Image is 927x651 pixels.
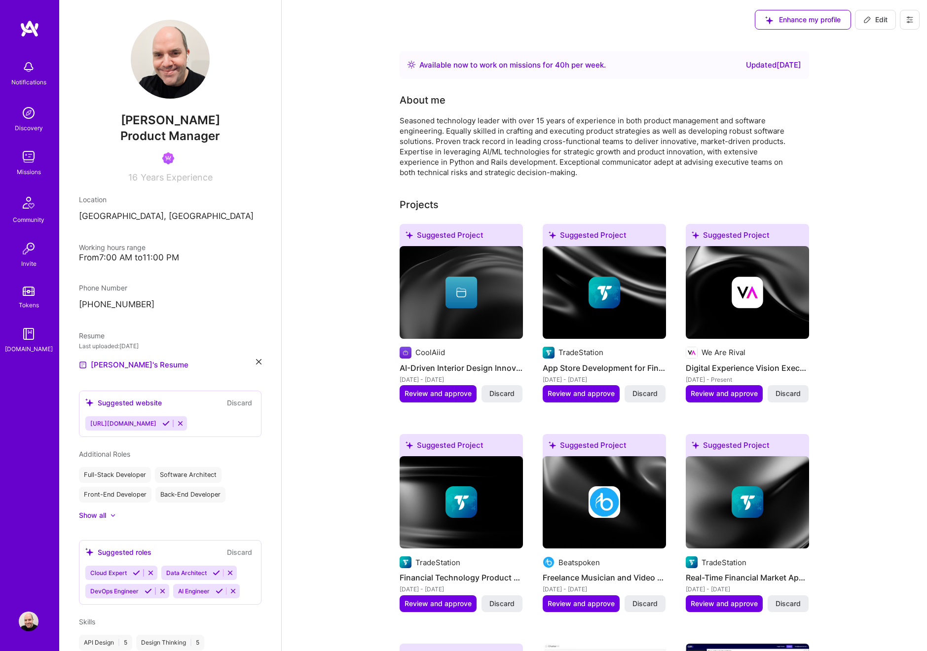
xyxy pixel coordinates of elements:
div: Show all [79,510,106,520]
h4: Real-Time Financial Market Applications Development [686,571,809,584]
i: icon SuggestedTeams [692,231,699,239]
i: icon SuggestedTeams [85,548,94,556]
img: cover [400,246,523,339]
div: Invite [21,258,37,269]
span: | [190,639,192,647]
div: Suggested Project [543,434,666,460]
img: Been on Mission [162,152,174,164]
span: Review and approve [405,599,472,609]
div: Location [79,194,261,205]
span: 16 [128,172,138,182]
span: Discard [489,599,515,609]
div: Suggested Project [686,224,809,250]
span: Discard [632,599,658,609]
i: Reject [159,587,166,595]
i: icon SuggestedTeams [692,441,699,449]
span: AI Engineer [178,587,210,595]
span: Review and approve [548,389,615,398]
div: TradeStation [558,347,603,358]
div: From 7:00 AM to 11:00 PM [79,253,261,263]
div: Tokens [19,300,39,310]
i: Accept [145,587,152,595]
img: Resume [79,361,87,369]
img: Invite [19,239,38,258]
button: Review and approve [686,385,763,402]
span: Review and approve [691,599,758,609]
div: Suggested Project [400,224,523,250]
button: Discard [768,385,809,402]
p: [PHONE_NUMBER] [79,299,261,311]
img: cover [543,456,666,549]
img: Company logo [543,347,555,359]
span: [URL][DOMAIN_NAME] [90,420,156,427]
div: Suggested website [85,398,162,408]
i: Accept [133,569,140,577]
i: Accept [213,569,220,577]
img: cover [686,456,809,549]
span: Edit [863,15,888,25]
img: User Avatar [19,612,38,631]
a: [PERSON_NAME]'s Resume [79,359,188,371]
span: Data Architect [166,569,207,577]
span: Product Manager [120,129,220,143]
img: Community [17,191,40,215]
button: Discard [224,397,255,408]
i: icon SuggestedTeams [765,16,773,24]
h4: AI-Driven Interior Design Innovation [400,362,523,374]
img: Company logo [589,277,620,308]
span: DevOps Engineer [90,587,139,595]
img: Company logo [589,486,620,518]
button: Review and approve [400,385,477,402]
i: Reject [229,587,237,595]
img: Company logo [400,556,411,568]
span: Years Experience [141,172,213,182]
button: Enhance my profile [755,10,851,30]
span: Review and approve [405,389,472,398]
div: [DATE] - [DATE] [543,584,666,594]
button: Review and approve [543,385,620,402]
a: User Avatar [16,612,41,631]
div: API Design 5 [79,635,132,651]
div: Suggested Project [543,224,666,250]
div: Available now to work on missions for h per week . [419,59,606,71]
i: icon SuggestedTeams [85,398,94,407]
img: Company logo [686,556,698,568]
div: Projects [400,197,439,212]
button: Discard [224,546,255,558]
img: logo [20,20,39,37]
i: Accept [162,420,170,427]
div: Suggested Project [686,434,809,460]
img: cover [543,246,666,339]
i: icon SuggestedTeams [406,441,413,449]
span: Discard [489,389,515,398]
span: Skills [79,617,95,626]
div: Front-End Developer [79,487,151,503]
button: Discard [482,385,522,402]
img: guide book [19,324,38,344]
div: CoolAiid [415,347,445,358]
img: teamwork [19,147,38,167]
span: Discard [632,389,658,398]
img: User Avatar [131,20,210,99]
img: Company logo [445,486,477,518]
span: Review and approve [548,599,615,609]
button: Discard [482,595,522,612]
div: Full-Stack Developer [79,467,151,483]
i: icon SuggestedTeams [549,231,556,239]
img: discovery [19,103,38,123]
span: 40 [555,60,565,70]
div: [DOMAIN_NAME] [5,344,53,354]
span: Additional Roles [79,450,130,458]
i: icon Close [256,359,261,364]
div: We Are Rival [702,347,745,358]
i: Reject [177,420,184,427]
div: Discovery [15,123,43,133]
h4: Financial Technology Product Strategy and Innovation [400,571,523,584]
div: TradeStation [702,557,746,568]
span: Discard [776,599,801,609]
p: [GEOGRAPHIC_DATA], [GEOGRAPHIC_DATA] [79,211,261,222]
span: Working hours range [79,243,146,252]
div: [DATE] - [DATE] [400,374,523,385]
div: Missions [17,167,41,177]
div: Last uploaded: [DATE] [79,341,261,351]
